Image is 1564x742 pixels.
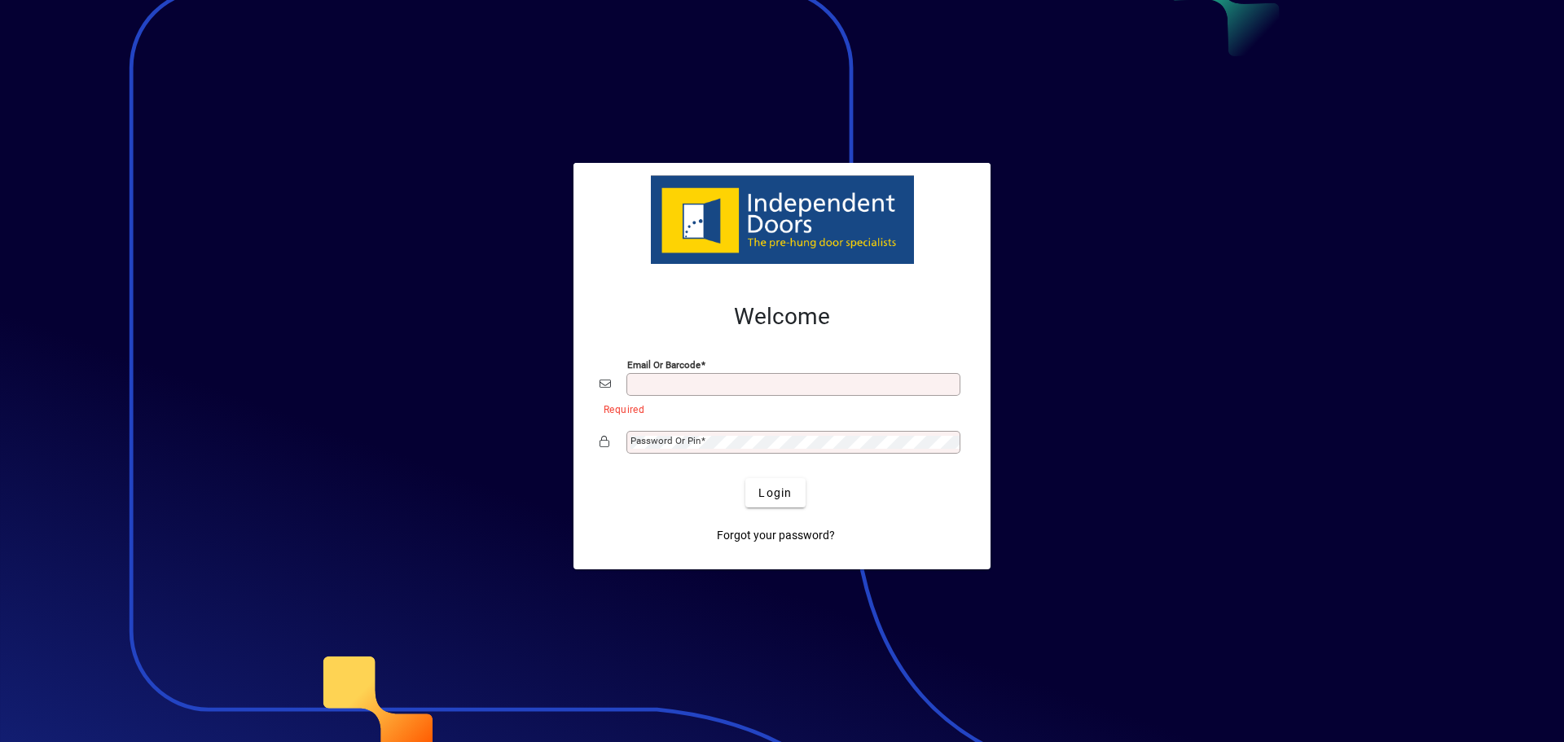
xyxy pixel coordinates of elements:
mat-label: Password or Pin [630,435,701,446]
a: Forgot your password? [710,520,841,550]
mat-label: Email or Barcode [627,359,701,371]
h2: Welcome [600,303,964,331]
span: Login [758,485,792,502]
button: Login [745,478,805,507]
span: Forgot your password? [717,527,835,544]
mat-error: Required [604,400,951,417]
